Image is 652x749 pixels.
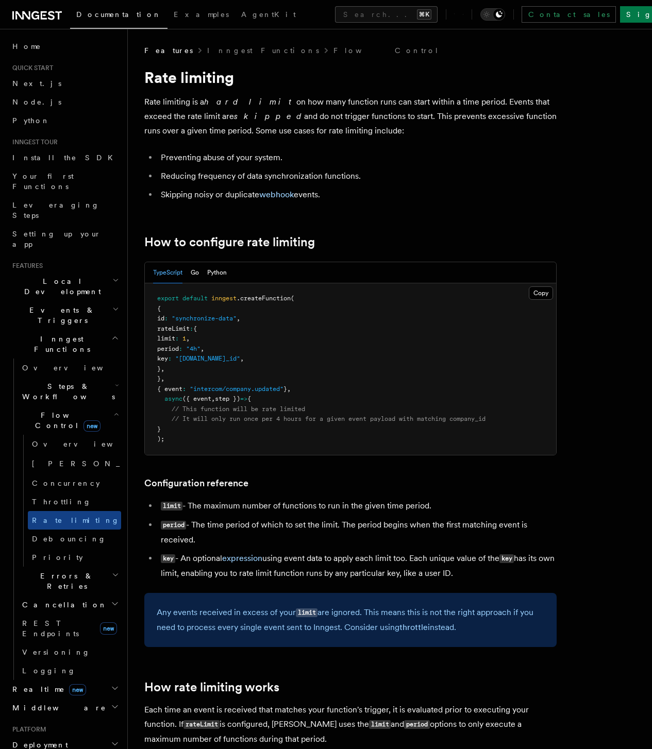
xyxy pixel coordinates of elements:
[8,725,46,734] span: Platform
[76,10,161,19] span: Documentation
[32,479,100,487] span: Concurrency
[200,345,204,352] span: ,
[172,405,305,413] span: // This function will be rate limited
[399,622,428,632] a: throttle
[287,385,291,393] span: ,
[193,325,197,332] span: {
[18,359,121,377] a: Overview
[157,365,161,372] span: }
[144,95,557,138] p: Rate limiting is a on how many function runs can start within a time period. Events that exceed t...
[8,64,53,72] span: Quick start
[157,355,168,362] span: key
[157,335,175,342] span: limit
[182,295,208,302] span: default
[234,111,304,121] em: skipped
[70,3,168,29] a: Documentation
[8,684,86,694] span: Realtime
[182,335,186,342] span: 1
[522,6,616,23] a: Contact sales
[8,138,58,146] span: Inngest tour
[28,435,121,453] a: Overview
[157,345,179,352] span: period
[8,276,112,297] span: Local Development
[18,571,112,591] span: Errors & Retries
[222,553,262,563] a: expression
[8,196,121,225] a: Leveraging Steps
[237,295,291,302] span: .createFunction
[153,262,182,283] button: TypeScript
[12,230,101,248] span: Setting up your app
[175,335,179,342] span: :
[186,345,200,352] span: "4h"
[12,79,61,88] span: Next.js
[144,45,193,56] span: Features
[8,167,121,196] a: Your first Functions
[161,375,164,382] span: ,
[183,720,220,729] code: rateLimit
[182,395,211,402] span: ({ event
[8,225,121,253] a: Setting up your app
[8,703,106,713] span: Middleware
[215,395,240,402] span: step })
[18,406,121,435] button: Flow Controlnew
[157,315,164,322] span: id
[157,385,182,393] span: { event
[32,498,91,506] span: Throttling
[18,614,121,643] a: REST Endpointsnew
[235,3,302,28] a: AgentKit
[8,262,43,270] span: Features
[157,425,161,433] span: }
[168,355,172,362] span: :
[8,680,121,699] button: Realtimenew
[12,201,99,219] span: Leveraging Steps
[144,68,557,87] h1: Rate limiting
[8,359,121,680] div: Inngest Functions
[18,410,113,431] span: Flow Control
[207,45,319,56] a: Inngest Functions
[161,365,164,372] span: ,
[158,188,557,202] li: Skipping noisy or duplicate events.
[28,511,121,530] a: Rate limiting
[83,420,101,432] span: new
[174,10,229,19] span: Examples
[164,395,182,402] span: async
[157,305,161,312] span: {
[8,93,121,111] a: Node.js
[8,111,121,130] a: Python
[18,567,121,595] button: Errors & Retries
[12,154,119,162] span: Install the SDK
[18,435,121,567] div: Flow Controlnew
[240,355,244,362] span: ,
[172,315,237,322] span: "synchronize-data"
[333,45,439,56] a: Flow Control
[175,355,240,362] span: "[DOMAIN_NAME]_id"
[204,97,296,107] em: hard limit
[22,667,76,675] span: Logging
[144,476,248,490] a: Configuration reference
[164,315,168,322] span: :
[207,262,227,283] button: Python
[158,499,557,514] li: - The maximum number of functions to run in the given time period.
[259,190,294,199] a: webhook
[18,381,115,402] span: Steps & Workflows
[12,98,61,106] span: Node.js
[28,474,121,492] a: Concurrency
[179,345,182,352] span: :
[32,459,183,468] span: [PERSON_NAME]
[161,502,182,510] code: limit
[32,535,106,543] span: Debouncing
[157,325,190,332] span: rateLimit
[161,554,175,563] code: key
[211,295,237,302] span: inngest
[241,10,296,19] span: AgentKit
[335,6,438,23] button: Search...⌘K
[32,516,120,524] span: Rate limiting
[247,395,251,402] span: {
[8,330,121,359] button: Inngest Functions
[296,608,317,617] code: limit
[8,74,121,93] a: Next.js
[22,364,128,372] span: Overview
[144,235,315,249] a: How to configure rate limiting
[157,295,179,302] span: export
[211,395,215,402] span: ,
